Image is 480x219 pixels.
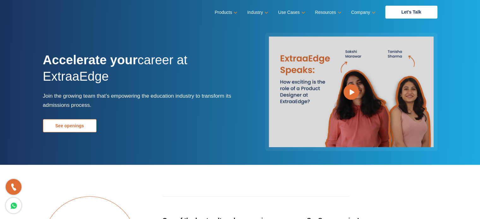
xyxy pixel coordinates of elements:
[215,8,236,17] a: Products
[278,8,304,17] a: Use Cases
[315,8,340,17] a: Resources
[43,91,235,110] p: Join the growing team that’s empowering the education industry to transform its admissions process.
[351,8,374,17] a: Company
[43,119,97,132] a: See openings
[247,8,267,17] a: Industry
[43,52,235,91] h1: career at ExtraaEdge
[385,6,437,19] a: Let’s Talk
[43,53,138,67] strong: Accelerate your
